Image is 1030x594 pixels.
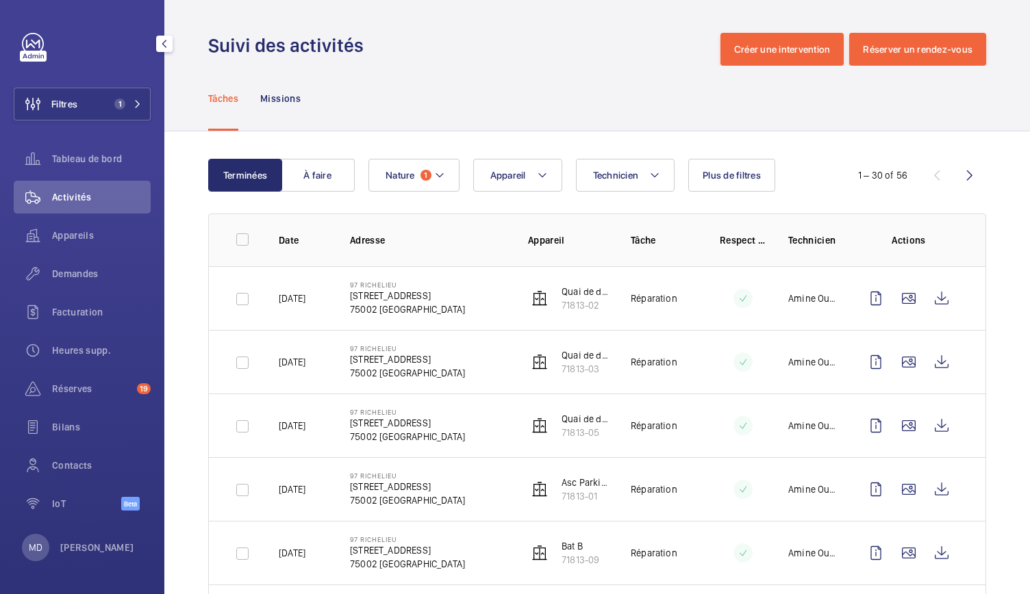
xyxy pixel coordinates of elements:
[52,229,151,242] span: Appareils
[52,459,151,472] span: Contacts
[788,419,838,432] p: Amine Ourchid
[350,430,465,443] p: 75002 [GEOGRAPHIC_DATA]
[350,344,465,352] p: 97 Richelieu
[531,354,548,370] img: elevator.svg
[60,541,134,554] p: [PERSON_NAME]
[350,233,506,247] p: Adresse
[562,348,609,362] p: Quai de dechargement( Asc gauche)
[720,33,844,66] button: Créer une intervention
[562,412,609,426] p: Quai de dechargement ( MC seul)
[350,352,465,366] p: [STREET_ADDRESS]
[631,233,698,247] p: Tâche
[788,355,838,369] p: Amine Ourchid
[29,541,42,554] p: MD
[52,497,121,511] span: IoT
[52,344,151,357] span: Heures supp.
[420,170,431,181] span: 1
[260,92,301,105] p: Missions
[137,383,151,394] span: 19
[562,476,609,489] p: Asc Parking ( Cour)
[562,489,609,503] p: 71813-01
[52,382,131,396] span: Réserves
[720,233,766,247] p: Respect délai
[279,546,305,560] p: [DATE]
[562,426,609,439] p: 71813-05
[631,482,677,496] p: Réparation
[562,539,599,553] p: Bat B
[279,233,328,247] p: Date
[576,159,675,192] button: Technicien
[528,233,609,247] p: Appareil
[350,493,465,507] p: 75002 [GEOGRAPHIC_DATA]
[208,33,372,58] h1: Suivi des activités
[562,553,599,567] p: 71813-09
[279,355,305,369] p: [DATE]
[859,233,958,247] p: Actions
[350,302,465,316] p: 75002 [GEOGRAPHIC_DATA]
[350,366,465,380] p: 75002 [GEOGRAPHIC_DATA]
[350,480,465,493] p: [STREET_ADDRESS]
[631,419,677,432] p: Réparation
[368,159,460,192] button: Nature1
[121,497,140,511] span: Beta
[386,170,415,181] span: Nature
[350,289,465,302] p: [STREET_ADDRESS]
[531,290,548,307] img: elevator.svg
[531,481,548,498] img: elevator.svg
[350,281,465,289] p: 97 Richelieu
[849,33,986,66] button: Réserver un rendez-vous
[208,159,282,192] button: Terminées
[281,159,355,192] button: À faire
[631,355,677,369] p: Réparation
[208,92,238,105] p: Tâches
[52,152,151,166] span: Tableau de bord
[114,99,125,109] span: 1
[562,298,609,312] p: 71813-02
[350,472,465,480] p: 97 Richelieu
[350,543,465,557] p: [STREET_ADDRESS]
[52,305,151,319] span: Facturation
[788,292,838,305] p: Amine Ourchid
[52,420,151,434] span: Bilans
[350,408,465,416] p: 97 Richelieu
[490,170,526,181] span: Appareil
[593,170,639,181] span: Technicien
[279,292,305,305] p: [DATE]
[350,557,465,571] p: 75002 [GEOGRAPHIC_DATA]
[788,482,838,496] p: Amine Ourchid
[473,159,562,192] button: Appareil
[703,170,761,181] span: Plus de filtres
[531,545,548,561] img: elevator.svg
[52,267,151,281] span: Demandes
[562,285,609,298] p: Quai de dechargement (MC droit)
[788,546,838,560] p: Amine Ourchid
[279,482,305,496] p: [DATE]
[52,190,151,204] span: Activités
[631,546,677,560] p: Réparation
[858,168,907,182] div: 1 – 30 of 56
[788,233,838,247] p: Technicien
[279,419,305,432] p: [DATE]
[350,416,465,430] p: [STREET_ADDRESS]
[350,535,465,543] p: 97 Richelieu
[14,88,151,120] button: Filtres1
[531,417,548,434] img: elevator.svg
[631,292,677,305] p: Réparation
[51,97,77,111] span: Filtres
[562,362,609,376] p: 71813-03
[688,159,775,192] button: Plus de filtres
